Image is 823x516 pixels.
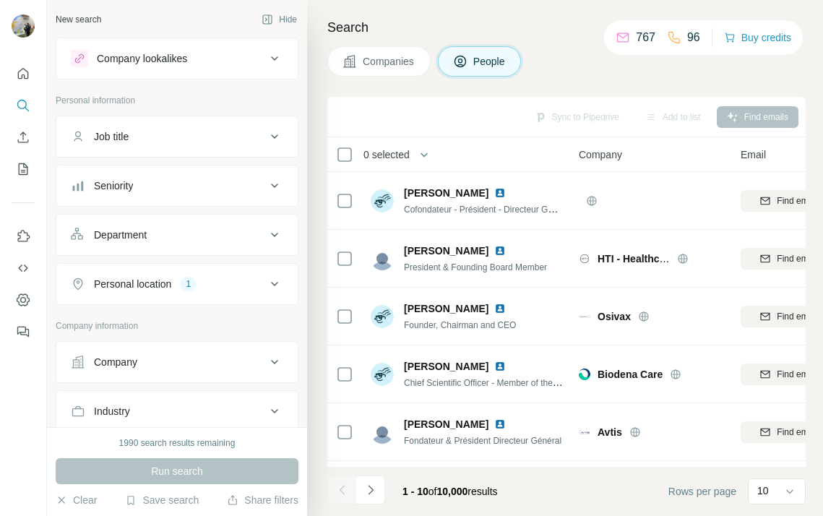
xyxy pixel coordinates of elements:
[56,168,298,203] button: Seniority
[402,486,428,497] span: 1 - 10
[56,267,298,301] button: Personal location1
[371,363,394,386] img: Avatar
[327,17,806,38] h4: Search
[56,41,298,76] button: Company lookalikes
[404,320,516,330] span: Founder, Chairman and CEO
[56,493,97,507] button: Clear
[119,437,236,450] div: 1990 search results remaining
[404,301,488,316] span: [PERSON_NAME]
[12,255,35,281] button: Use Surfe API
[404,203,631,215] span: Cofondateur - Président - Directeur Général - Ingénieur IoT
[404,436,561,446] span: Fondateur & Président Directeur Général
[402,486,498,497] span: results
[741,147,766,162] span: Email
[777,310,816,323] span: Find email
[56,218,298,252] button: Department
[371,421,394,444] img: Avatar
[56,13,101,26] div: New search
[97,51,187,66] div: Company lookalikes
[598,367,663,382] span: Biodena Care
[404,186,488,200] span: [PERSON_NAME]
[125,493,199,507] button: Save search
[371,305,394,328] img: Avatar
[777,368,816,381] span: Find email
[687,29,700,46] p: 96
[12,93,35,119] button: Search
[12,156,35,182] button: My lists
[363,147,410,162] span: 0 selected
[437,486,468,497] span: 10,000
[12,319,35,345] button: Feedback
[12,14,35,38] img: Avatar
[404,359,488,374] span: [PERSON_NAME]
[494,361,506,372] img: LinkedIn logo
[579,253,590,265] img: Logo of HTI - Healthcare AND Technology International
[494,245,506,257] img: LinkedIn logo
[251,9,307,30] button: Hide
[12,223,35,249] button: Use Surfe on LinkedIn
[636,29,655,46] p: 767
[371,247,394,270] img: Avatar
[668,484,736,499] span: Rows per page
[227,493,298,507] button: Share filters
[598,309,631,324] span: Osivax
[494,418,506,430] img: LinkedIn logo
[579,426,590,438] img: Logo of Avtis
[579,147,622,162] span: Company
[404,262,547,272] span: President & Founding Board Member
[777,194,816,207] span: Find email
[473,54,507,69] span: People
[94,129,129,144] div: Job title
[598,425,622,439] span: Avtis
[356,476,385,504] button: Navigate to next page
[56,119,298,154] button: Job title
[94,228,147,242] div: Department
[12,124,35,150] button: Enrich CSV
[404,377,656,388] span: Chief Scientific Officer - Member of the executive board - Founder
[579,311,590,322] img: Logo of Osivax
[12,61,35,87] button: Quick start
[56,394,298,429] button: Industry
[56,345,298,379] button: Company
[94,277,171,291] div: Personal location
[94,355,137,369] div: Company
[404,417,488,431] span: [PERSON_NAME]
[757,483,769,498] p: 10
[12,287,35,313] button: Dashboard
[777,252,816,265] span: Find email
[56,319,298,332] p: Company information
[94,179,133,193] div: Seniority
[494,187,506,199] img: LinkedIn logo
[371,189,394,212] img: Avatar
[494,303,506,314] img: LinkedIn logo
[94,404,130,418] div: Industry
[180,278,197,291] div: 1
[579,369,590,380] img: Logo of Biodena Care
[404,244,488,258] span: [PERSON_NAME]
[56,94,298,107] p: Personal information
[598,253,822,265] span: HTI - Healthcare AND Technology International
[363,54,415,69] span: Companies
[428,486,437,497] span: of
[724,27,791,48] button: Buy credits
[777,426,816,439] span: Find email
